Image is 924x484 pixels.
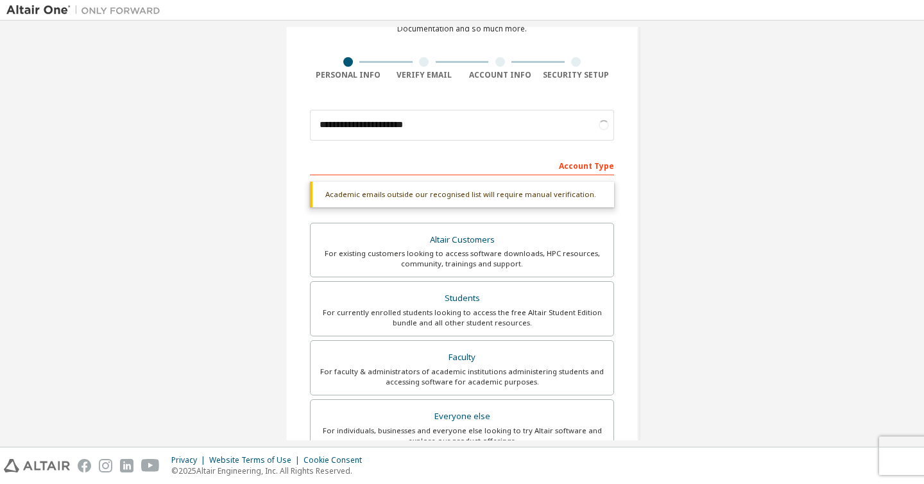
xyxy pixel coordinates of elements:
[6,4,167,17] img: Altair One
[318,367,606,387] div: For faculty & administrators of academic institutions administering students and accessing softwa...
[386,70,463,80] div: Verify Email
[318,307,606,328] div: For currently enrolled students looking to access the free Altair Student Edition bundle and all ...
[318,248,606,269] div: For existing customers looking to access software downloads, HPC resources, community, trainings ...
[310,182,614,207] div: Academic emails outside our recognised list will require manual verification.
[4,459,70,472] img: altair_logo.svg
[171,465,370,476] p: © 2025 Altair Engineering, Inc. All Rights Reserved.
[141,459,160,472] img: youtube.svg
[538,70,615,80] div: Security Setup
[304,455,370,465] div: Cookie Consent
[318,426,606,446] div: For individuals, businesses and everyone else looking to try Altair software and explore our prod...
[171,455,209,465] div: Privacy
[318,349,606,367] div: Faculty
[310,70,386,80] div: Personal Info
[310,155,614,175] div: Account Type
[462,70,538,80] div: Account Info
[99,459,112,472] img: instagram.svg
[78,459,91,472] img: facebook.svg
[318,231,606,249] div: Altair Customers
[209,455,304,465] div: Website Terms of Use
[318,408,606,426] div: Everyone else
[318,290,606,307] div: Students
[120,459,133,472] img: linkedin.svg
